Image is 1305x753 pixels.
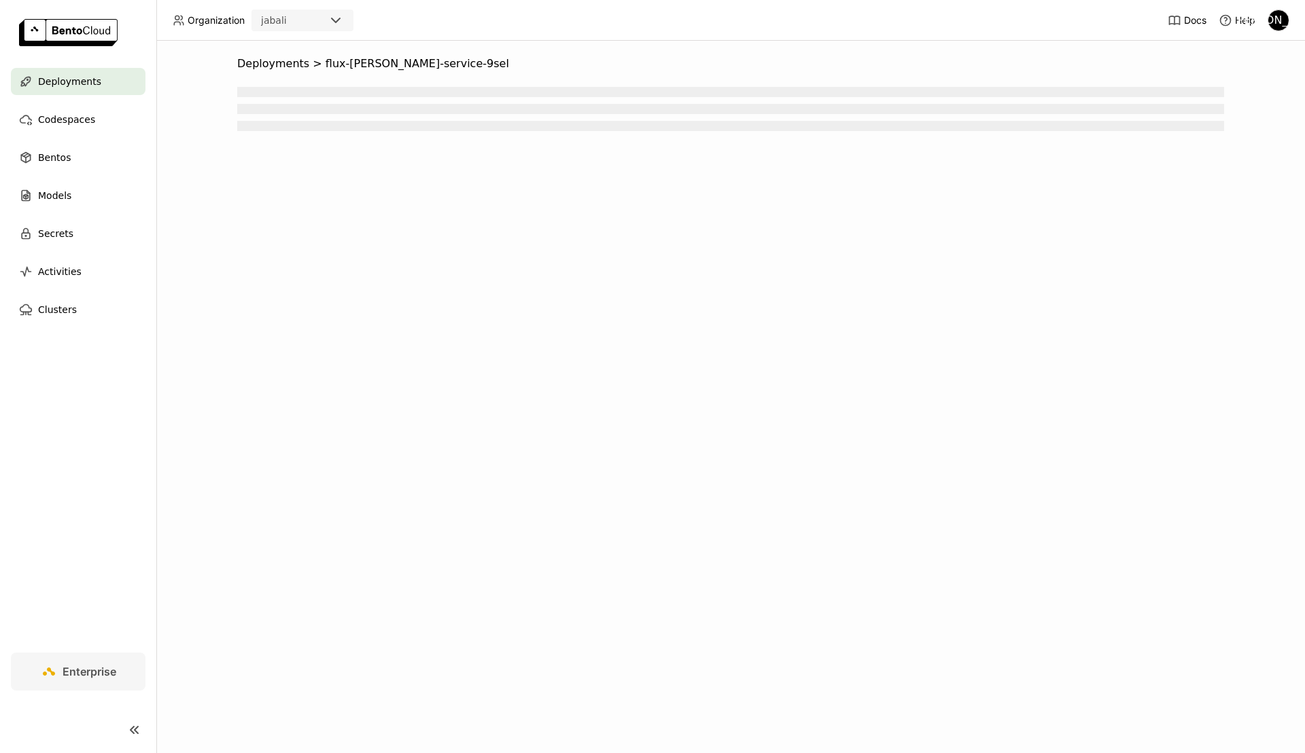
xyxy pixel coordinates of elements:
[309,57,326,71] span: >
[63,665,116,678] span: Enterprise
[38,225,73,242] span: Secrets
[38,111,95,128] span: Codespaces
[1168,14,1206,27] a: Docs
[237,57,309,71] span: Deployments
[19,19,118,46] img: logo
[261,14,287,27] div: jabali
[237,57,1224,71] nav: Breadcrumbs navigation
[38,187,71,204] span: Models
[1268,10,1289,31] div: Jhonatan Oliveira
[38,149,71,166] span: Bentos
[11,296,145,323] a: Clusters
[11,144,145,171] a: Bentos
[11,220,145,247] a: Secrets
[326,57,509,71] span: flux-[PERSON_NAME]-service-9sel
[11,258,145,285] a: Activities
[1268,10,1289,31] div: [PERSON_NAME]
[1184,14,1206,26] span: Docs
[38,73,101,90] span: Deployments
[11,68,145,95] a: Deployments
[188,14,245,26] span: Organization
[288,14,290,28] input: Selected jabali.
[1219,14,1255,27] div: Help
[38,301,77,318] span: Clusters
[11,106,145,133] a: Codespaces
[11,182,145,209] a: Models
[38,263,82,280] span: Activities
[11,653,145,691] a: Enterprise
